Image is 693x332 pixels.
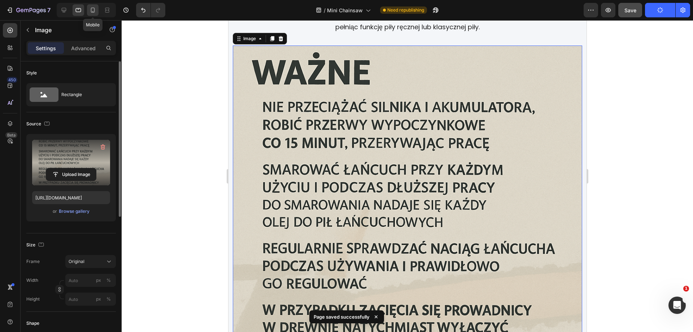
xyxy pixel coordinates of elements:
div: 450 [7,77,17,83]
span: / [324,7,326,14]
div: Style [26,70,37,76]
iframe: Intercom live chat [668,297,686,314]
div: Source [26,119,51,129]
input: px% [65,274,116,287]
button: % [94,295,103,303]
button: Original [65,255,116,268]
button: px [104,276,113,285]
button: Save [618,3,642,17]
div: Beta [5,132,17,138]
iframe: Design area [228,20,587,332]
button: Upload Image [46,168,96,181]
div: % [106,277,111,284]
p: Image [35,26,96,34]
span: Need republishing [387,7,424,13]
input: px% [65,293,116,306]
span: or [53,207,57,216]
div: % [106,296,111,302]
div: Image [13,15,29,22]
span: 1 [683,286,689,292]
input: https://example.com/image.jpg [32,191,110,204]
span: Original [69,258,84,265]
p: 7 [47,6,51,14]
label: Width [26,277,38,284]
button: % [94,276,103,285]
div: Shape [26,320,39,327]
div: Undo/Redo [136,3,165,17]
p: Settings [36,44,56,52]
button: px [104,295,113,303]
div: Browse gallery [59,208,90,215]
div: px [96,277,101,284]
div: Rectangle [61,86,105,103]
label: Frame [26,258,40,265]
p: Advanced [71,44,96,52]
p: Page saved successfully [314,313,370,320]
button: Browse gallery [58,208,90,215]
div: px [96,296,101,302]
div: Size [26,240,45,250]
span: Mini Chainsaw [327,7,363,14]
button: 7 [3,3,54,17]
label: Height [26,296,40,302]
span: Save [624,7,636,13]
